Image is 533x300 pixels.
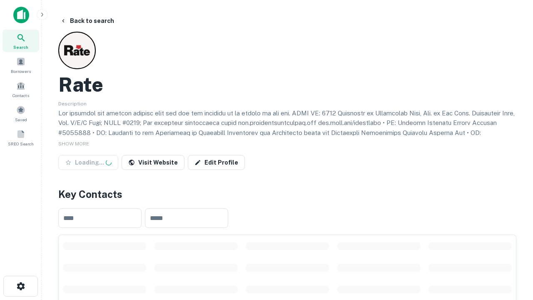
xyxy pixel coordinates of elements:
a: Saved [2,102,39,125]
a: SREO Search [2,126,39,149]
span: SREO Search [8,140,34,147]
a: Search [2,30,39,52]
img: capitalize-icon.png [13,7,29,23]
span: Description [58,101,87,107]
button: Back to search [57,13,117,28]
span: Borrowers [11,68,31,75]
span: Search [13,44,28,50]
iframe: Chat Widget [491,233,533,273]
h4: Key Contacts [58,187,516,202]
span: Contacts [12,92,29,99]
a: Edit Profile [188,155,245,170]
span: SHOW MORE [58,141,89,147]
a: Visit Website [122,155,184,170]
span: Saved [15,116,27,123]
h2: Rate [58,72,103,97]
p: Lor ipsumdol sit ametcon adipisc elit sed doe tem incididu ut la etdolo ma ali eni. ADMI VE: 6712... [58,108,516,187]
a: Borrowers [2,54,39,76]
a: Contacts [2,78,39,100]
